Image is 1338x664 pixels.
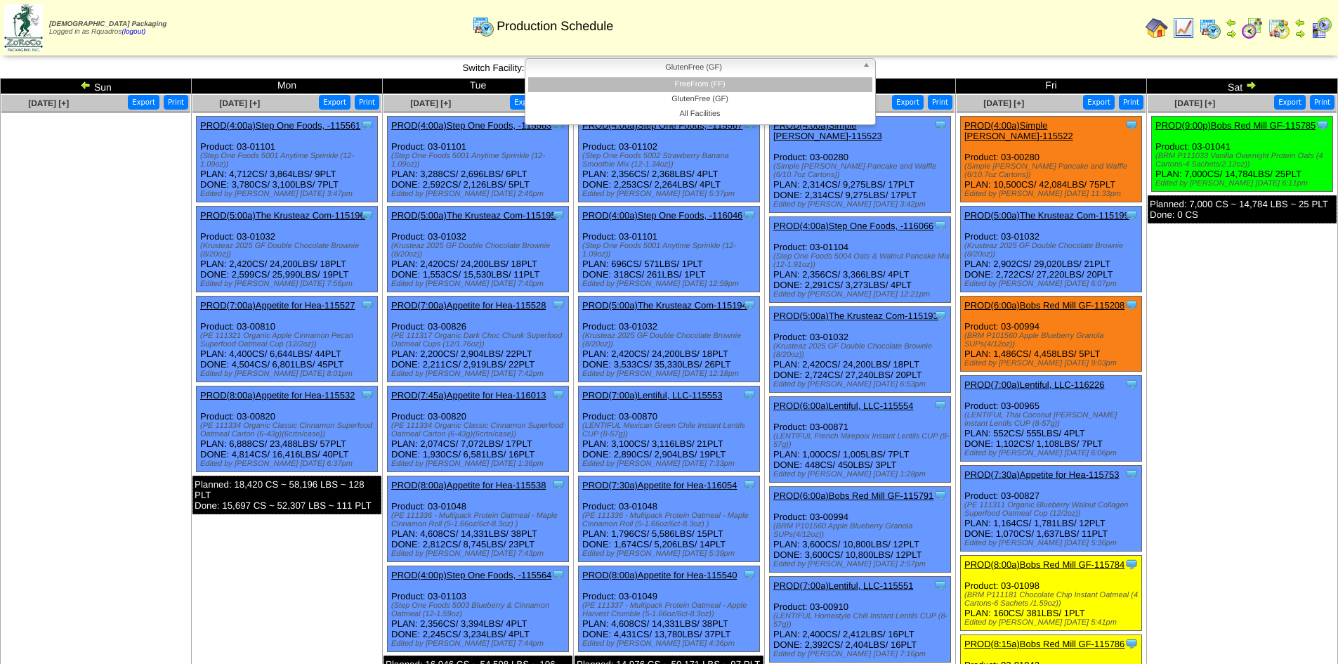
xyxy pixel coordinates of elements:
div: (BRM P101560 Apple Blueberry Granola SUPs(4/12oz)) [773,522,950,539]
button: Export [1274,95,1306,110]
img: Tooltip [1124,557,1139,571]
div: Product: 03-01103 PLAN: 2,356CS / 3,394LBS / 4PLT DONE: 2,245CS / 3,234LBS / 4PLT [388,566,569,652]
div: Product: 03-00871 PLAN: 1,000CS / 1,005LBS / 7PLT DONE: 448CS / 450LBS / 3PLT [770,397,951,483]
a: PROD(7:00a)Lentiful, LLC-115551 [773,580,913,591]
img: Tooltip [742,568,756,582]
img: Tooltip [1124,298,1139,312]
div: Edited by [PERSON_NAME] [DATE] 2:46pm [391,190,568,198]
div: Product: 03-01041 PLAN: 7,000CS / 14,784LBS / 25PLT [1152,117,1333,192]
div: Edited by [PERSON_NAME] [DATE] 12:59pm [582,280,759,288]
img: Tooltip [933,219,947,233]
div: (BRM P111181 Chocolate Chip Instant Oatmeal (4 Cartons-6 Sachets /1.59oz)) [964,591,1141,608]
div: Product: 03-00280 PLAN: 10,500CS / 42,084LBS / 75PLT [961,117,1142,202]
a: [DATE] [+] [983,98,1024,108]
div: (Krusteaz 2025 GF Double Chocolate Brownie (8/20oz)) [964,242,1141,259]
a: PROD(7:00a)Lentiful, LLC-116226 [964,379,1104,390]
span: Logged in as Rquadros [49,20,166,36]
div: Edited by [PERSON_NAME] [DATE] 7:40pm [391,280,568,288]
div: Product: 03-01032 PLAN: 2,420CS / 24,200LBS / 18PLT DONE: 2,724CS / 27,240LBS / 20PLT [770,307,951,393]
img: Tooltip [933,488,947,502]
div: (Step One Foods 5001 Anytime Sprinkle (12-1.09oz)) [391,152,568,169]
div: Edited by [PERSON_NAME] [DATE] 6:37pm [200,460,377,468]
div: Product: 03-01098 PLAN: 160CS / 381LBS / 1PLT [961,556,1142,631]
div: (PE 111336 - Multipack Protein Oatmeal - Maple Cinnamon Roll (5-1.66oz/6ct-8.3oz) ) [391,512,568,528]
div: Product: 03-01101 PLAN: 3,288CS / 2,696LBS / 6PLT DONE: 2,592CS / 2,126LBS / 5PLT [388,117,569,202]
div: Product: 03-00280 PLAN: 2,314CS / 9,275LBS / 17PLT DONE: 2,314CS / 9,275LBS / 17PLT [770,117,951,213]
a: PROD(5:00a)The Krusteaz Com-115195 [391,210,556,221]
div: (BRM P111033 Vanilla Overnight Protein Oats (4 Cartons-4 Sachets/2.12oz)) [1155,152,1332,169]
a: [DATE] [+] [28,98,69,108]
a: PROD(4:00p)Step One Foods, -115564 [391,570,551,580]
a: [DATE] [+] [410,98,451,108]
div: Product: 03-00870 PLAN: 3,100CS / 3,116LBS / 21PLT DONE: 2,890CS / 2,904LBS / 19PLT [579,386,760,472]
img: Tooltip [742,298,756,312]
button: Print [1310,95,1334,110]
a: PROD(4:00a)Step One Foods, -115561 [200,120,360,131]
div: Product: 03-00965 PLAN: 552CS / 555LBS / 4PLT DONE: 1,102CS / 1,108LBS / 7PLT [961,376,1142,462]
li: FreeFrom (FF) [528,77,872,92]
div: Edited by [PERSON_NAME] [DATE] 6:11pm [1155,179,1332,188]
td: Mon [192,79,383,94]
img: Tooltip [551,208,565,222]
a: PROD(9:00p)Bobs Red Mill GF-115785 [1155,120,1316,131]
a: PROD(7:00a)Appetite for Hea-115528 [391,300,546,311]
td: Sun [1,79,192,94]
div: Edited by [PERSON_NAME] [DATE] 7:43pm [391,549,568,558]
span: [DEMOGRAPHIC_DATA] Packaging [49,20,166,28]
img: arrowleft.gif [1294,17,1306,28]
a: PROD(4:00a)Simple [PERSON_NAME]-115522 [964,120,1073,141]
div: (Step One Foods 5004 Oats & Walnut Pancake Mix (12-1.91oz)) [773,252,950,269]
div: (LENTIFUL Homestyle Chili Instant Lentils CUP (8-57g)) [773,612,950,629]
div: Product: 03-01049 PLAN: 4,608CS / 14,331LBS / 38PLT DONE: 4,431CS / 13,780LBS / 37PLT [579,566,760,652]
div: Product: 03-01101 PLAN: 4,712CS / 3,864LBS / 9PLT DONE: 3,780CS / 3,100LBS / 7PLT [197,117,378,202]
div: Edited by [PERSON_NAME] [DATE] 7:33pm [582,460,759,468]
img: Tooltip [551,478,565,492]
div: (PE 111337 - Multipack Protein Oatmeal - Apple Harvest Crumble (5-1.66oz/6ct-8.3oz)) [582,601,759,618]
div: (Krusteaz 2025 GF Double Chocolate Brownie (8/20oz)) [200,242,377,259]
button: Print [164,95,188,110]
img: Tooltip [742,478,756,492]
img: Tooltip [360,208,374,222]
td: Tue [383,79,574,94]
a: PROD(6:00a)Lentiful, LLC-115554 [773,401,913,411]
div: Product: 03-00910 PLAN: 2,400CS / 2,412LBS / 16PLT DONE: 2,392CS / 2,404LBS / 16PLT [770,577,951,663]
div: (BRM P101560 Apple Blueberry Granola SUPs(4/12oz)) [964,332,1141,349]
img: calendarcustomer.gif [1310,17,1332,39]
img: Tooltip [1124,467,1139,481]
div: Edited by [PERSON_NAME] [DATE] 4:36pm [582,639,759,648]
button: Print [1119,95,1143,110]
a: (logout) [122,28,145,36]
a: PROD(8:00a)Appetite for Hea-115532 [200,390,355,401]
div: Edited by [PERSON_NAME] [DATE] 1:28pm [773,470,950,479]
div: Planned: 7,000 CS ~ 14,784 LBS ~ 25 PLT Done: 0 CS [1148,195,1337,223]
img: Tooltip [1124,208,1139,222]
img: calendarprod.gif [1199,17,1221,39]
div: Product: 03-01032 PLAN: 2,420CS / 24,200LBS / 18PLT DONE: 3,533CS / 35,330LBS / 26PLT [579,297,760,382]
img: arrowright.gif [1245,79,1257,91]
img: Tooltip [742,208,756,222]
div: (Step One Foods 5002 Strawberry Banana Smoothie Mix (12-1.34oz)) [582,152,759,169]
div: Product: 03-00820 PLAN: 6,888CS / 23,488LBS / 57PLT DONE: 4,814CS / 16,416LBS / 40PLT [197,386,378,472]
div: (Simple [PERSON_NAME] Pancake and Waffle (6/10.7oz Cartons)) [964,162,1141,179]
img: arrowleft.gif [80,79,91,91]
div: Edited by [PERSON_NAME] [DATE] 7:42pm [391,370,568,378]
div: Edited by [PERSON_NAME] [DATE] 9:03pm [964,359,1141,367]
a: [DATE] [+] [219,98,260,108]
div: Edited by [PERSON_NAME] [DATE] 6:07pm [964,280,1141,288]
img: calendarinout.gif [1268,17,1290,39]
div: (Step One Foods 5001 Anytime Sprinkle (12-1.09oz)) [582,242,759,259]
button: Export [319,95,350,110]
div: Planned: 18,420 CS ~ 58,196 LBS ~ 128 PLT Done: 15,697 CS ~ 52,307 LBS ~ 111 PLT [192,476,381,514]
a: PROD(7:00a)Appetite for Hea-115527 [200,300,355,311]
img: arrowright.gif [1294,28,1306,39]
button: Export [510,95,542,110]
img: Tooltip [933,118,947,132]
div: Product: 03-01104 PLAN: 2,356CS / 3,366LBS / 4PLT DONE: 2,291CS / 3,273LBS / 4PLT [770,217,951,303]
div: Product: 03-01032 PLAN: 2,902CS / 29,020LBS / 21PLT DONE: 2,722CS / 27,220LBS / 20PLT [961,207,1142,292]
img: Tooltip [933,308,947,323]
div: Product: 03-00820 PLAN: 2,074CS / 7,072LBS / 17PLT DONE: 1,930CS / 6,581LBS / 16PLT [388,386,569,472]
button: Print [928,95,952,110]
a: PROD(8:15a)Bobs Red Mill GF-115786 [964,639,1124,649]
